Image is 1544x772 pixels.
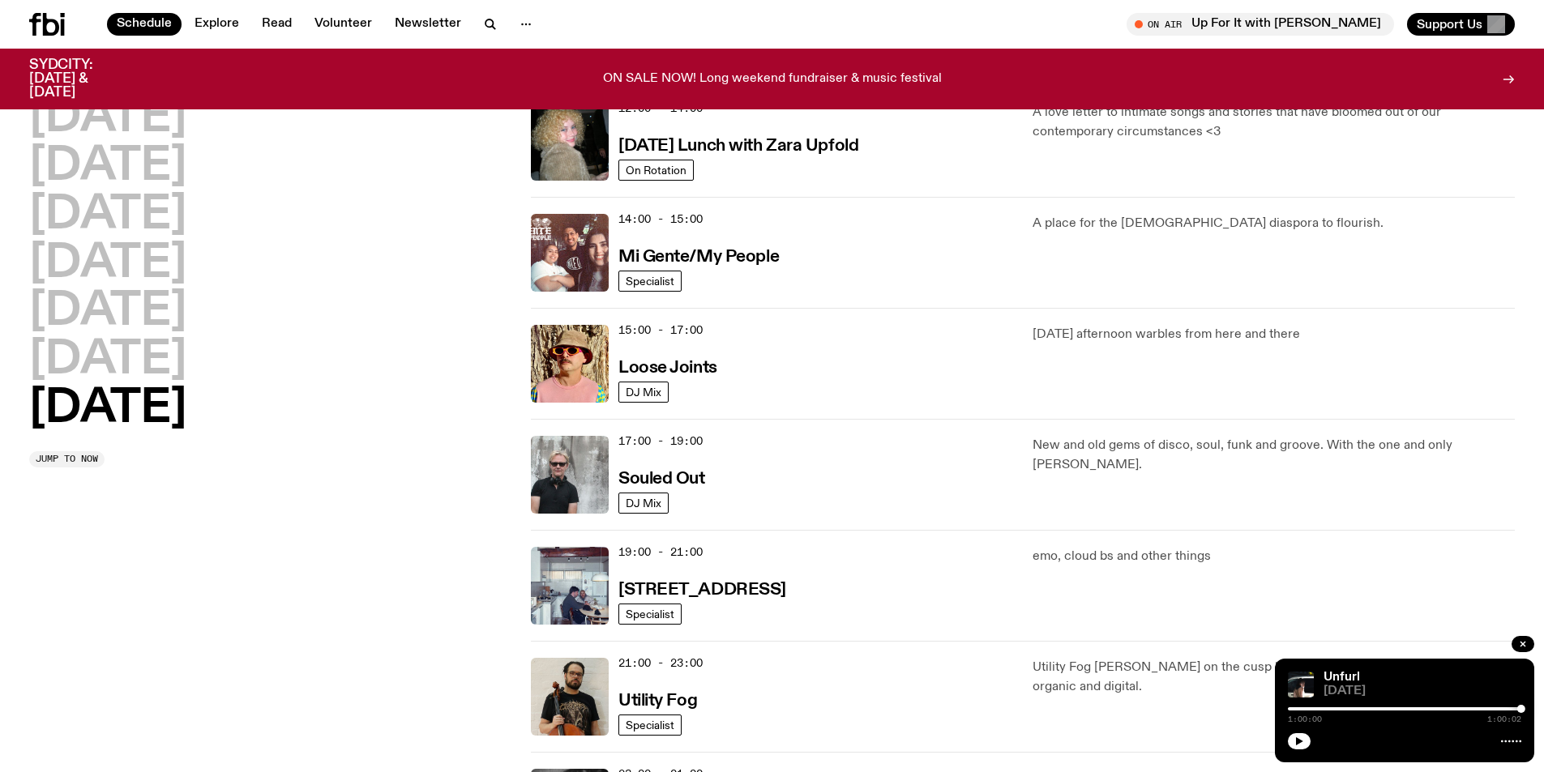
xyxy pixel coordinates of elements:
button: [DATE] [29,289,186,335]
img: Stephen looks directly at the camera, wearing a black tee, black sunglasses and headphones around... [531,436,609,514]
span: 15:00 - 17:00 [618,322,703,338]
a: Loose Joints [618,356,717,377]
a: [DATE] Lunch with Zara Upfold [618,134,858,155]
img: Tyson stands in front of a paperbark tree wearing orange sunglasses, a suede bucket hat and a pin... [531,325,609,403]
a: On Rotation [618,160,694,181]
a: Newsletter [385,13,471,36]
button: Jump to now [29,451,105,467]
span: On Rotation [626,164,686,176]
h3: Souled Out [618,471,705,488]
a: Mi Gente/My People [618,245,779,266]
button: [DATE] [29,386,186,432]
a: Read [252,13,302,36]
span: Specialist [626,608,674,620]
a: Schedule [107,13,182,36]
img: Pat sits at a dining table with his profile facing the camera. Rhea sits to his left facing the c... [531,547,609,625]
a: Unfurl [1324,671,1360,684]
a: Specialist [618,714,682,736]
h3: [DATE] Lunch with Zara Upfold [618,138,858,155]
p: A place for the [DEMOGRAPHIC_DATA] diaspora to flourish. [1033,214,1515,233]
a: DJ Mix [618,382,669,403]
p: ON SALE NOW! Long weekend fundraiser & music festival [603,72,942,87]
h3: Mi Gente/My People [618,249,779,266]
a: Souled Out [618,467,705,488]
button: [DATE] [29,338,186,383]
h3: [STREET_ADDRESS] [618,582,786,599]
span: 19:00 - 21:00 [618,544,703,560]
span: Specialist [626,719,674,731]
button: [DATE] [29,96,186,141]
button: On AirUp For It with [PERSON_NAME] [1127,13,1394,36]
a: Volunteer [305,13,382,36]
p: New and old gems of disco, soul, funk and groove. With the one and only [PERSON_NAME]. [1033,436,1515,475]
a: Utility Fog [618,689,697,710]
a: [STREET_ADDRESS] [618,578,786,599]
a: Specialist [618,604,682,625]
button: [DATE] [29,241,186,287]
img: A digital camera photo of Zara looking to her right at the camera, smiling. She is wearing a ligh... [531,103,609,181]
span: 17:00 - 19:00 [618,433,703,449]
button: Support Us [1407,13,1515,36]
span: Specialist [626,275,674,287]
span: 1:00:00 [1288,715,1322,723]
h3: Utility Fog [618,693,697,710]
p: A love letter to intimate songs and stories that have bloomed out of our contemporary circumstanc... [1033,103,1515,142]
span: DJ Mix [626,497,661,509]
a: Explore [185,13,249,36]
h3: Loose Joints [618,360,717,377]
a: Specialist [618,271,682,292]
span: 14:00 - 15:00 [618,211,703,227]
span: 21:00 - 23:00 [618,655,703,671]
button: [DATE] [29,193,186,238]
span: Support Us [1417,17,1482,32]
a: DJ Mix [618,493,669,514]
h3: SYDCITY: [DATE] & [DATE] [29,58,133,100]
span: DJ Mix [626,386,661,398]
button: [DATE] [29,144,186,190]
span: Jump to now [36,454,98,463]
p: [DATE] afternoon warbles from here and there [1033,325,1515,344]
p: Utility Fog [PERSON_NAME] on the cusp between acoustic and electronic, organic and digital. [1033,658,1515,697]
span: [DATE] [1324,685,1521,697]
span: 1:00:02 [1487,715,1521,723]
img: Peter holds a cello, wearing a black graphic tee and glasses. He looks directly at the camera aga... [531,658,609,736]
p: emo, cloud bs and other things [1033,547,1515,566]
